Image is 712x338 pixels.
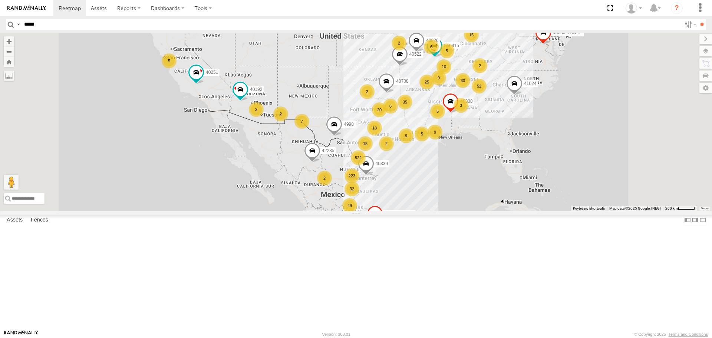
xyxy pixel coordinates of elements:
[472,58,487,73] div: 2
[464,27,479,42] div: 15
[524,81,536,86] span: 41024
[415,127,429,141] div: 5
[444,43,459,49] span: 556415
[428,125,442,140] div: 9
[663,206,697,211] button: Map Scale: 200 km per 42 pixels
[345,168,359,183] div: 223
[4,70,14,81] label: Measure
[342,198,357,213] div: 49
[4,36,14,46] button: Zoom in
[684,215,691,226] label: Dock Summary Table to the Left
[3,215,26,226] label: Assets
[27,215,52,226] label: Fences
[454,98,468,113] div: 3
[665,206,678,210] span: 200 km
[249,102,264,117] div: 2
[4,175,19,190] button: Drag Pegman onto the map to open Street View
[634,332,708,337] div: © Copyright 2025 -
[701,207,709,210] a: Terms (opens in new tab)
[317,171,332,186] div: 2
[455,73,470,88] div: 30
[691,215,699,226] label: Dock Summary Table to the Right
[162,53,177,68] div: 5
[396,79,408,84] span: 40708
[398,95,412,109] div: 35
[4,46,14,57] button: Zoom out
[322,148,334,153] span: 42235
[699,215,706,226] label: Hide Summary Table
[273,106,288,121] div: 2
[351,150,366,165] div: 522
[322,332,350,337] div: Version: 308.01
[431,70,446,85] div: 9
[7,6,46,11] img: rand-logo.svg
[553,30,586,36] span: 40335 DAÑADO
[419,75,434,89] div: 25
[345,181,359,196] div: 32
[392,36,406,50] div: 2
[379,136,394,151] div: 2
[294,114,309,129] div: 7
[367,121,382,135] div: 18
[460,99,472,104] span: 40308
[436,59,451,74] div: 10
[16,19,22,30] label: Search Query
[623,3,645,14] div: Adolfo Benavides
[372,102,387,117] div: 20
[344,122,354,127] span: 4998
[699,83,712,93] label: Map Settings
[424,39,439,54] div: 6
[250,87,262,92] span: 40192
[430,104,445,119] div: 5
[4,57,14,67] button: Zoom Home
[472,79,487,93] div: 52
[426,38,438,43] span: 40826
[4,331,38,338] a: Visit our Website
[669,332,708,337] a: Terms and Conditions
[360,84,375,99] div: 2
[573,206,605,211] button: Keyboard shortcuts
[206,70,218,75] span: 40251
[399,128,413,143] div: 9
[376,161,388,166] span: 40339
[682,19,698,30] label: Search Filter Options
[409,52,422,57] span: 40522
[439,43,454,58] div: 5
[671,2,683,14] i: ?
[358,136,373,151] div: 15
[609,206,661,210] span: Map data ©2025 Google, INEGI
[383,99,398,114] div: 6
